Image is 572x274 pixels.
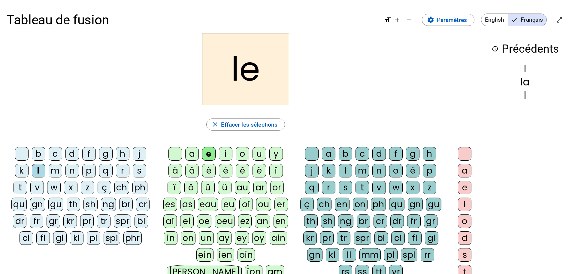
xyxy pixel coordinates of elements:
[384,16,391,23] mat-icon: format_size
[406,181,419,194] div: x
[15,164,29,177] div: k
[64,181,77,194] div: x
[372,147,386,161] div: d
[135,214,148,228] div: bl
[81,181,94,194] div: z
[236,164,249,177] div: ê
[458,214,471,228] div: o
[48,198,63,211] div: gu
[406,164,419,177] div: é
[303,231,317,245] div: kr
[389,164,403,177] div: o
[47,181,61,194] div: w
[356,147,369,161] div: c
[269,147,283,161] div: y
[491,90,559,100] div: l
[389,198,404,211] div: qu
[14,181,27,194] div: t
[238,248,255,262] div: oin
[49,147,62,161] div: c
[491,77,559,87] div: la
[437,15,467,25] span: Paramètres
[238,214,252,228] div: ez
[407,214,421,228] div: fr
[184,181,198,194] div: ô
[13,214,26,228] div: dr
[458,164,471,177] div: a
[30,214,43,228] div: fr
[356,164,369,177] div: m
[202,147,216,161] div: e
[20,231,33,245] div: cl
[253,181,267,194] div: ar
[235,181,250,194] div: au
[491,40,559,58] h3: Précédents
[423,164,436,177] div: p
[270,181,284,194] div: or
[136,198,150,211] div: cr
[389,147,403,161] div: f
[423,181,436,194] div: z
[97,214,110,228] div: tr
[274,214,288,228] div: en
[491,64,559,74] div: l
[326,248,339,262] div: kl
[202,33,289,105] h2: le
[47,214,60,228] div: gr
[132,181,147,194] div: ph
[215,214,235,228] div: oeu
[181,231,195,245] div: on
[7,7,377,33] h1: Tableau de fusion
[168,164,182,177] div: à
[372,181,386,194] div: v
[256,198,271,211] div: ou
[180,198,195,211] div: as
[406,147,419,161] div: g
[87,231,100,245] div: pl
[206,119,285,131] button: Effacer les sélections
[196,248,213,262] div: ein
[556,16,563,23] mat-icon: open_in_full
[458,198,471,211] div: i
[394,16,401,23] mat-icon: add
[338,214,353,228] div: ng
[300,198,314,211] div: ç
[408,231,422,245] div: fl
[49,164,62,177] div: m
[391,14,403,26] button: Augmenter la taille de la police
[307,248,322,262] div: gn
[269,164,283,177] div: î
[426,198,441,211] div: gu
[114,181,129,194] div: ch
[421,248,434,262] div: rr
[424,214,437,228] div: gr
[32,164,45,177] div: l
[401,248,417,262] div: spl
[219,164,232,177] div: é
[133,147,146,161] div: j
[63,214,77,228] div: kr
[67,198,80,211] div: th
[65,147,79,161] div: d
[116,147,129,161] div: h
[357,214,370,228] div: br
[82,147,96,161] div: f
[30,198,45,211] div: gn
[481,14,508,26] span: English
[236,147,249,161] div: o
[339,181,352,194] div: s
[211,121,219,128] mat-icon: close
[32,147,45,161] div: b
[304,214,318,228] div: th
[343,248,356,262] div: ll
[201,181,215,194] div: û
[222,198,236,211] div: eu
[458,231,471,245] div: d
[114,214,131,228] div: spr
[217,248,234,262] div: ien
[202,164,216,177] div: è
[65,164,79,177] div: n
[322,164,335,177] div: k
[374,214,387,228] div: cr
[371,198,386,211] div: ph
